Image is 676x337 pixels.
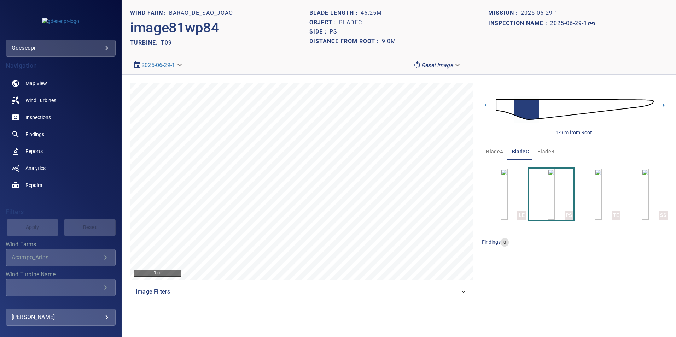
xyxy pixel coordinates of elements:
[410,59,464,71] div: Reset Image
[623,169,668,220] button: SS
[6,272,116,277] label: Wind Turbine Name
[6,208,116,215] h4: Filters
[25,131,44,138] span: Findings
[12,42,110,54] div: gdesedpr
[6,143,116,160] a: reports noActive
[130,19,219,36] h2: image81wp84
[595,169,602,220] a: TE
[550,20,587,27] h1: 2025-06-29-1
[130,10,169,17] h1: WIND FARM:
[556,129,592,136] div: 1-9 m from Root
[12,254,101,261] div: Acampo_Arias
[421,62,453,69] em: Reset Image
[169,10,233,17] h1: Barao_de_Sao_Joao
[521,10,558,17] h1: 2025-06-29-1
[309,29,330,35] h1: Side :
[6,126,116,143] a: findings noActive
[529,169,573,220] button: PS
[496,90,654,129] img: d
[6,62,116,69] h4: Navigation
[161,39,172,46] h2: T09
[6,160,116,177] a: analytics noActive
[25,148,43,155] span: Reports
[130,39,161,46] h2: TURBINE:
[548,169,555,220] a: PS
[576,169,620,220] button: TE
[339,19,362,26] h1: bladeC
[482,169,526,220] button: LE
[141,62,175,69] a: 2025-06-29-1
[6,92,116,109] a: windturbines noActive
[6,40,116,57] div: gdesedpr
[309,19,339,26] h1: Object :
[309,10,361,17] h1: Blade length :
[537,147,554,156] span: bladeB
[130,59,186,71] div: 2025-06-29-1
[309,38,382,45] h1: Distance from root :
[25,80,47,87] span: Map View
[565,211,573,220] div: PS
[512,147,529,156] span: bladeC
[488,20,550,27] h1: Inspection name :
[382,38,396,45] h1: 9.0m
[130,283,473,300] div: Image Filters
[6,249,116,266] div: Wind Farms
[330,29,337,35] h1: PS
[550,19,596,28] a: 2025-06-29-1
[6,109,116,126] a: inspections noActive
[25,182,42,189] span: Repairs
[488,10,521,17] h1: Mission :
[25,165,46,172] span: Analytics
[501,169,508,220] a: LE
[501,239,509,246] span: 0
[482,239,501,245] span: findings
[6,177,116,194] a: repairs noActive
[136,288,459,296] span: Image Filters
[6,242,116,247] label: Wind Farms
[486,147,503,156] span: bladeA
[6,279,116,296] div: Wind Turbine Name
[361,10,382,17] h1: 46.25m
[25,97,56,104] span: Wind Turbines
[642,169,649,220] a: SS
[12,312,110,323] div: [PERSON_NAME]
[42,18,79,25] img: gdesedpr-logo
[659,211,668,220] div: SS
[25,114,51,121] span: Inspections
[612,211,620,220] div: TE
[517,211,526,220] div: LE
[6,75,116,92] a: map noActive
